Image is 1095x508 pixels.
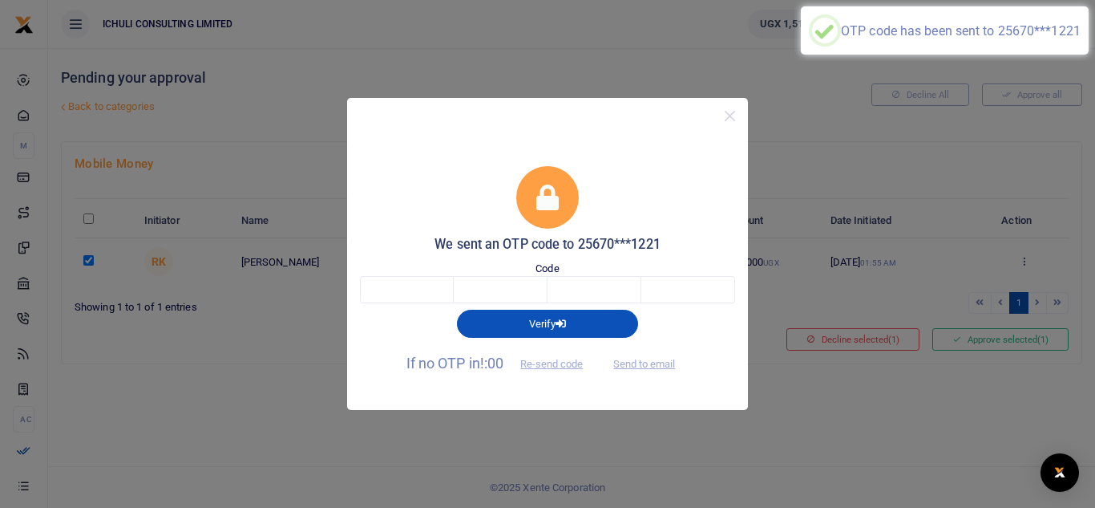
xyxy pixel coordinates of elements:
h5: We sent an OTP code to 25670***1221 [360,237,735,253]
div: Open Intercom Messenger [1040,453,1079,492]
button: Verify [457,310,638,337]
span: !:00 [480,355,503,372]
label: Code [535,261,559,277]
span: If no OTP in [406,355,597,372]
div: OTP code has been sent to 25670***1221 [841,23,1081,39]
button: Close [718,104,741,128]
